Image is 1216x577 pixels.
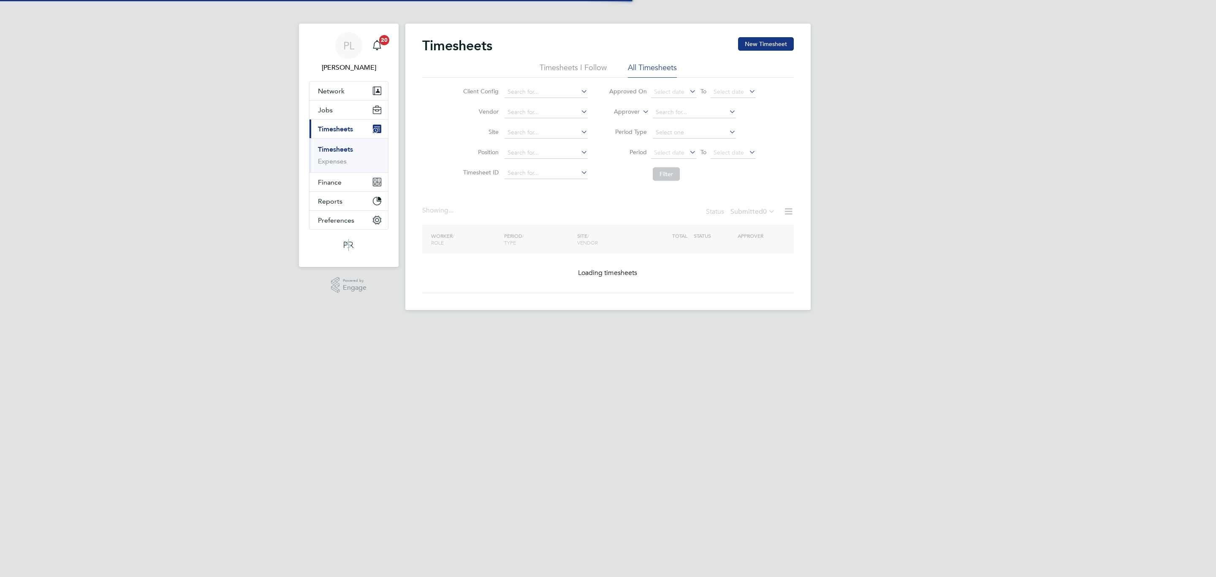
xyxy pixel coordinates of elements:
a: Timesheets [318,145,353,153]
img: psrsolutions-logo-retina.png [341,238,356,252]
a: Powered byEngage [331,277,367,293]
label: Client Config [461,87,499,95]
label: Vendor [461,108,499,115]
span: Finance [318,178,342,186]
span: To [698,86,709,97]
span: 20 [379,35,389,45]
span: Engage [343,284,366,291]
div: Status [706,206,777,218]
input: Search for... [653,106,736,118]
input: Select one [653,127,736,139]
span: To [698,147,709,158]
span: Jobs [318,106,333,114]
div: Showing [422,206,455,215]
h2: Timesheets [422,37,492,54]
span: Timesheets [318,125,353,133]
label: Site [461,128,499,136]
span: Preferences [318,216,354,224]
input: Search for... [505,127,588,139]
button: Network [309,82,388,100]
label: Approved On [609,87,647,95]
input: Search for... [505,167,588,179]
label: Position [461,148,499,156]
label: Period Type [609,128,647,136]
input: Search for... [505,147,588,159]
input: Search for... [505,86,588,98]
a: PL[PERSON_NAME] [309,32,388,73]
button: Reports [309,192,388,210]
span: ... [448,206,453,215]
span: Select date [714,88,744,95]
span: 0 [763,207,767,216]
span: Reports [318,197,342,205]
button: Preferences [309,211,388,229]
a: Go to home page [309,238,388,252]
li: Timesheets I Follow [540,63,607,78]
span: Paul Ledingham [309,63,388,73]
input: Search for... [505,106,588,118]
button: Jobs [309,101,388,119]
nav: Main navigation [299,24,399,267]
button: Finance [309,173,388,191]
div: Timesheets [309,138,388,172]
button: Filter [653,167,680,181]
span: Select date [714,149,744,156]
li: All Timesheets [628,63,677,78]
span: Select date [654,149,684,156]
span: Powered by [343,277,366,284]
label: Timesheet ID [461,169,499,176]
label: Period [609,148,647,156]
span: PL [343,40,354,51]
label: Approver [602,108,640,116]
span: Select date [654,88,684,95]
label: Submitted [730,207,775,216]
a: 20 [369,32,385,59]
span: Network [318,87,345,95]
button: Timesheets [309,120,388,138]
a: Expenses [318,157,347,165]
button: New Timesheet [738,37,794,51]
